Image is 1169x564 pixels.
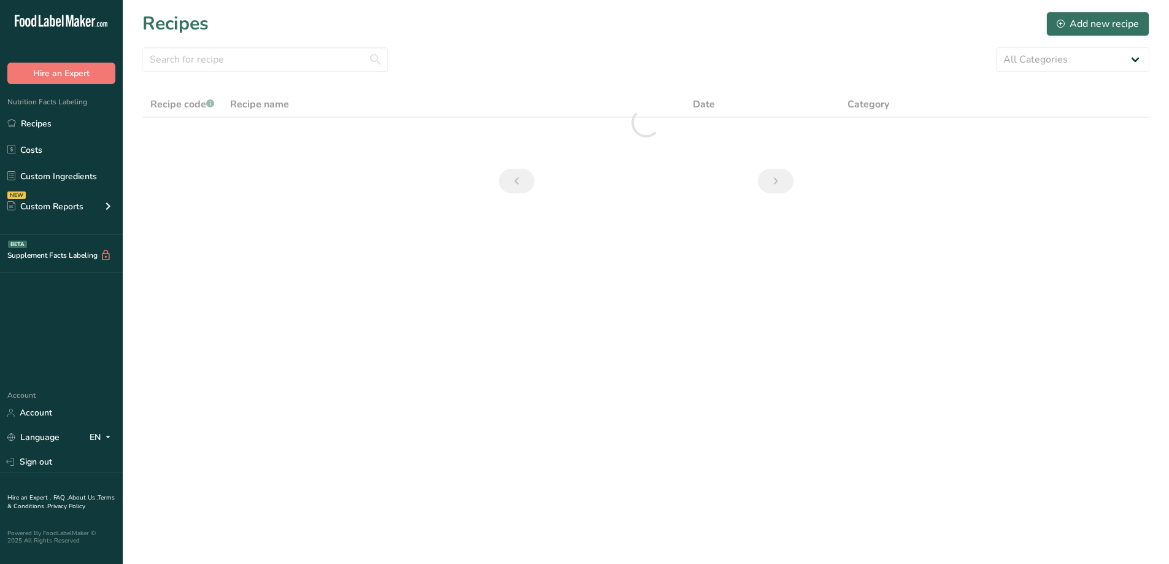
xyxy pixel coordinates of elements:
[1046,12,1149,36] button: Add new recipe
[758,169,793,193] a: Next page
[7,63,115,84] button: Hire an Expert
[499,169,534,193] a: Previous page
[53,493,68,502] a: FAQ .
[142,10,209,37] h1: Recipes
[8,241,27,248] div: BETA
[7,493,115,511] a: Terms & Conditions .
[68,493,98,502] a: About Us .
[7,493,51,502] a: Hire an Expert .
[47,502,85,511] a: Privacy Policy
[7,200,83,213] div: Custom Reports
[1057,17,1139,31] div: Add new recipe
[142,47,388,72] input: Search for recipe
[7,530,115,544] div: Powered By FoodLabelMaker © 2025 All Rights Reserved
[7,191,26,199] div: NEW
[7,427,60,448] a: Language
[90,430,115,445] div: EN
